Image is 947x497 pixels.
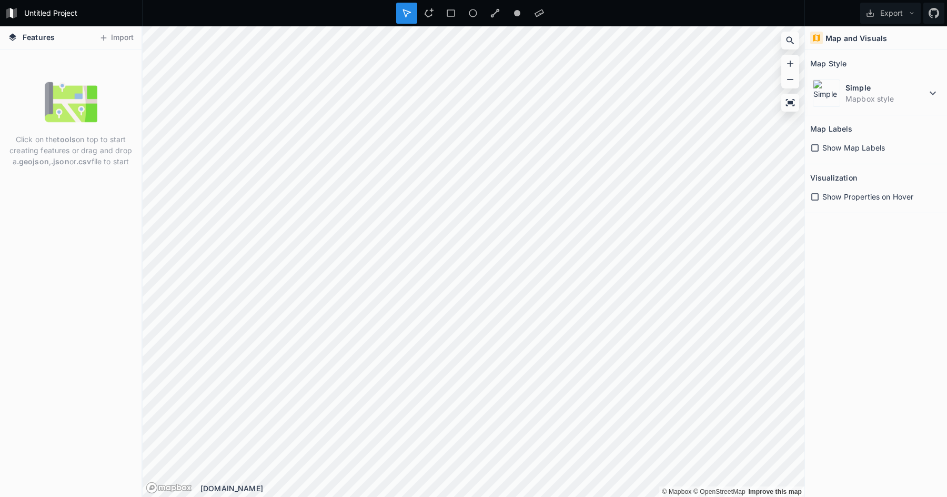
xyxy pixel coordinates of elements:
p: Click on the on top to start creating features or drag and drop a , or file to start [8,134,134,167]
strong: .csv [76,157,92,166]
strong: tools [57,135,76,144]
h2: Map Style [810,55,847,72]
h2: Visualization [810,170,857,186]
h4: Map and Visuals [825,33,887,44]
strong: .geojson [17,157,49,166]
img: empty [45,76,97,128]
a: Mapbox [662,488,691,495]
a: Mapbox logo [146,482,192,494]
a: OpenStreetMap [693,488,745,495]
dd: Mapbox style [845,93,926,104]
span: Show Properties on Hover [822,191,913,202]
span: Show Map Labels [822,142,885,153]
strong: .json [51,157,69,166]
h2: Map Labels [810,121,852,137]
button: Import [94,29,139,46]
button: Export [860,3,921,24]
dt: Simple [845,82,926,93]
a: Map feedback [748,488,802,495]
div: [DOMAIN_NAME] [200,483,804,494]
span: Features [23,32,55,43]
img: Simple [813,79,840,107]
